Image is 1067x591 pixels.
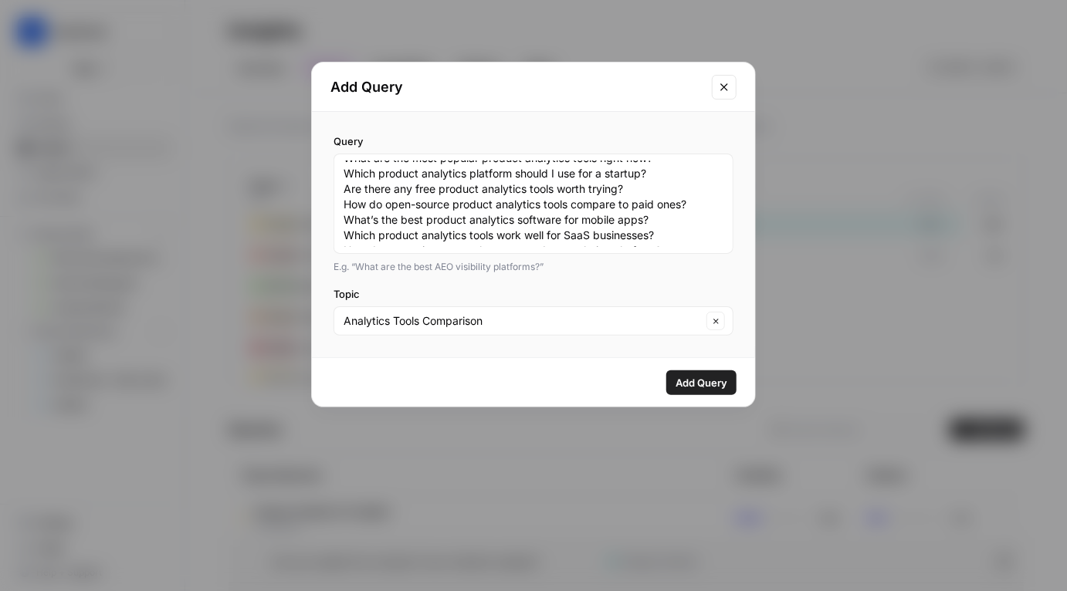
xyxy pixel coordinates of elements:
div: E.g. “What are the best AEO visibility platforms?” [334,260,733,274]
label: Query [334,133,733,149]
label: Topic [334,286,733,302]
span: Add Query [676,375,727,390]
button: Add Query [666,370,737,395]
h2: Add Query [330,76,703,98]
textarea: What are the most popular product analytics tools right now? Which product analytics platform sho... [344,160,723,247]
button: Close modal [712,75,737,100]
input: Analytics Tools Comparison [344,313,702,329]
